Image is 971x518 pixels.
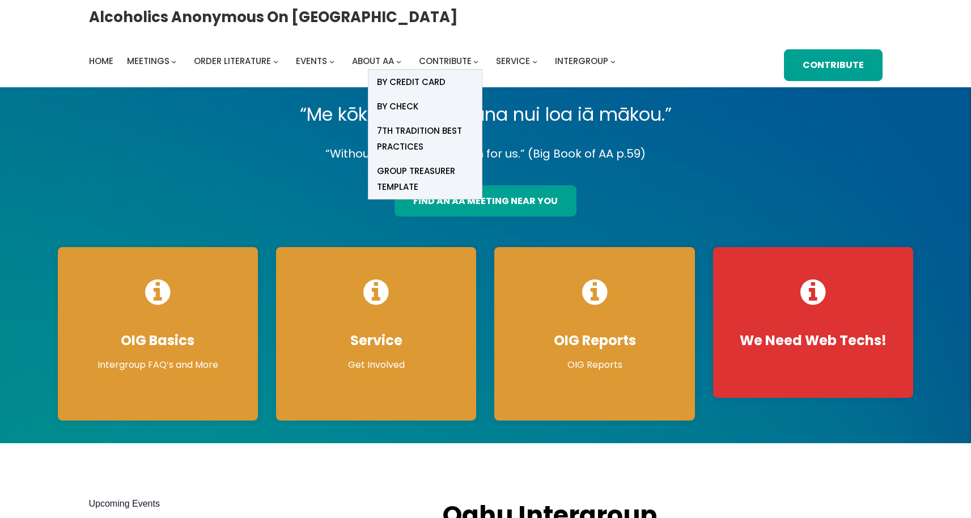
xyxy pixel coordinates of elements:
a: About AA [352,53,394,69]
span: BY CHECK [377,99,418,114]
a: Intergroup [555,53,608,69]
button: Contribute submenu [473,59,478,64]
p: OIG Reports [506,358,683,372]
span: About AA [352,55,394,67]
span: Events [296,55,327,67]
span: BY Credit card [377,74,446,90]
a: BY Credit card [368,70,482,94]
button: Intergroup submenu [610,59,616,64]
a: 7th Tradition Best Practices [368,118,482,159]
a: find an aa meeting near you [395,185,576,217]
p: “Me kōkua ‘ole, he hana nui loa iā mākou.” [49,99,923,130]
a: Alcoholics Anonymous on [GEOGRAPHIC_DATA] [89,4,458,30]
h4: OIG Basics [69,332,247,349]
h2: Upcoming Events [89,497,421,511]
button: Events submenu [329,59,334,64]
button: About AA submenu [396,59,401,64]
a: BY CHECK [368,94,482,118]
nav: Intergroup [89,53,620,69]
a: Events [296,53,327,69]
span: Contribute [419,55,472,67]
a: Group Treasurer Template [368,159,482,199]
span: Order Literature [194,55,271,67]
span: Home [89,55,113,67]
p: Get Involved [287,358,465,372]
h4: We Need Web Techs! [724,332,902,349]
a: Home [89,53,113,69]
a: Contribute [784,49,882,81]
p: “Without help, it is too much for us.” (Big Book of AA p.59) [49,144,923,164]
span: Service [496,55,530,67]
p: Intergroup FAQ’s and More [69,358,247,372]
a: Contribute [419,53,472,69]
span: 7th Tradition Best Practices [377,123,473,155]
button: Order Literature submenu [273,59,278,64]
a: Service [496,53,530,69]
h4: OIG Reports [506,332,683,349]
button: Meetings submenu [171,59,176,64]
h4: Service [287,332,465,349]
span: Intergroup [555,55,608,67]
button: Service submenu [532,59,537,64]
span: Group Treasurer Template [377,163,473,195]
a: Meetings [127,53,169,69]
span: Meetings [127,55,169,67]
